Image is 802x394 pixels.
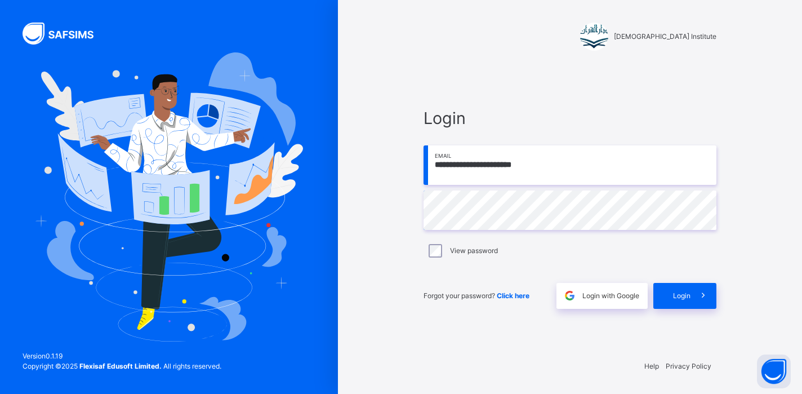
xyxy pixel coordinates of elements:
img: SAFSIMS Logo [23,23,107,45]
a: Click here [497,291,529,300]
img: google.396cfc9801f0270233282035f929180a.svg [563,289,576,302]
span: Login [673,291,690,301]
a: Privacy Policy [666,362,711,370]
span: Forgot your password? [424,291,529,300]
span: Login with Google [582,291,639,301]
span: Version 0.1.19 [23,351,221,361]
label: View password [450,246,498,256]
span: Login [424,106,716,130]
span: Copyright © 2025 All rights reserved. [23,362,221,370]
button: Open asap [757,355,791,388]
span: [DEMOGRAPHIC_DATA] Institute [614,32,716,42]
a: Help [644,362,659,370]
img: Hero Image [35,52,303,341]
strong: Flexisaf Edusoft Limited. [79,362,162,370]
